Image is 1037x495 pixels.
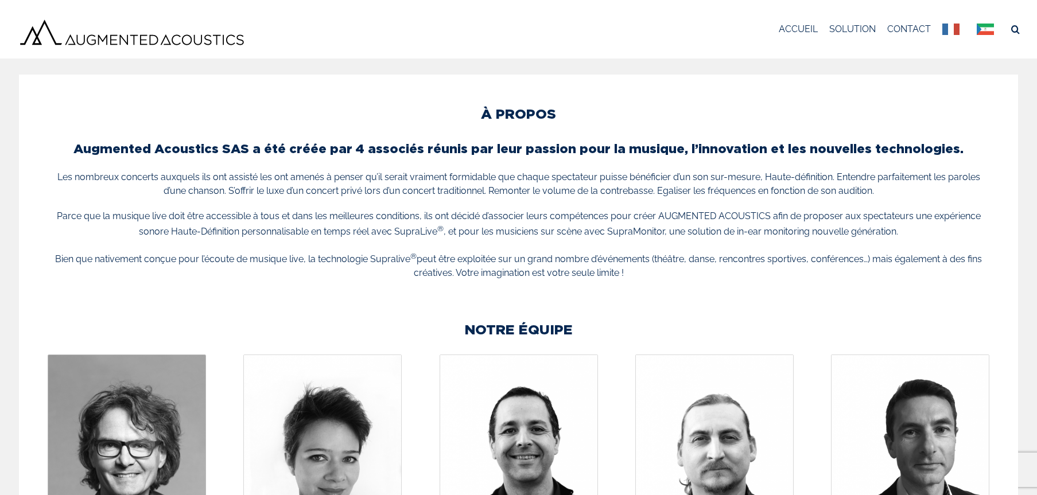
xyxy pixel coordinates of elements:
a: Français [942,9,965,50]
p: Bien que nativement conçue pour l’écoute de musique live, la technologie Supralive peut être expl... [48,251,989,280]
a: ACCUEIL [779,9,818,50]
span: SOLUTION [829,25,876,34]
p: Les nombreux concerts auxquels ils ont assisté les ont amenés à penser qu’il serait vraiment form... [48,170,989,198]
img: Augmented Acoustics Logo [17,17,247,48]
span: ACCUEIL [779,25,818,34]
h3: Augmented Acoustics SAS a été créée par 4 associés réunis par leur passion pour la musique, l’inn... [48,139,989,158]
a: Recherche [1011,9,1020,50]
span: CONTACT [887,25,931,34]
sup: ® [410,251,417,260]
a: e [977,9,1000,50]
h2: NOTRE ÉQUIPE [48,319,989,340]
a: SOLUTION [829,9,876,50]
nav: Menu principal [779,9,1020,50]
h2: À PROPOS [48,103,989,124]
p: Parce que la musique live doit être accessible à tous et dans les meilleures conditions, ils ont ... [48,209,989,239]
a: CONTACT [887,9,931,50]
sup: ® [437,224,444,233]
